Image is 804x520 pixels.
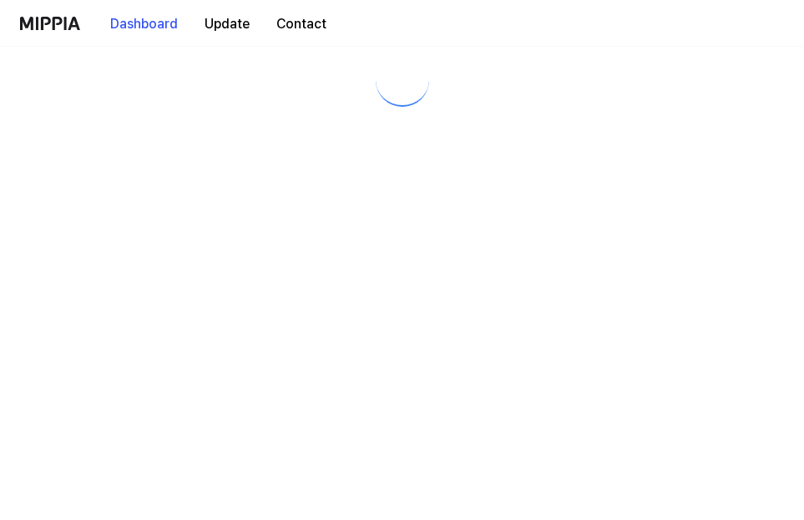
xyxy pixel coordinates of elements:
button: Update [191,8,263,41]
button: Contact [263,8,340,41]
a: Update [191,1,263,47]
button: Dashboard [97,8,191,41]
img: logo [20,17,80,30]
